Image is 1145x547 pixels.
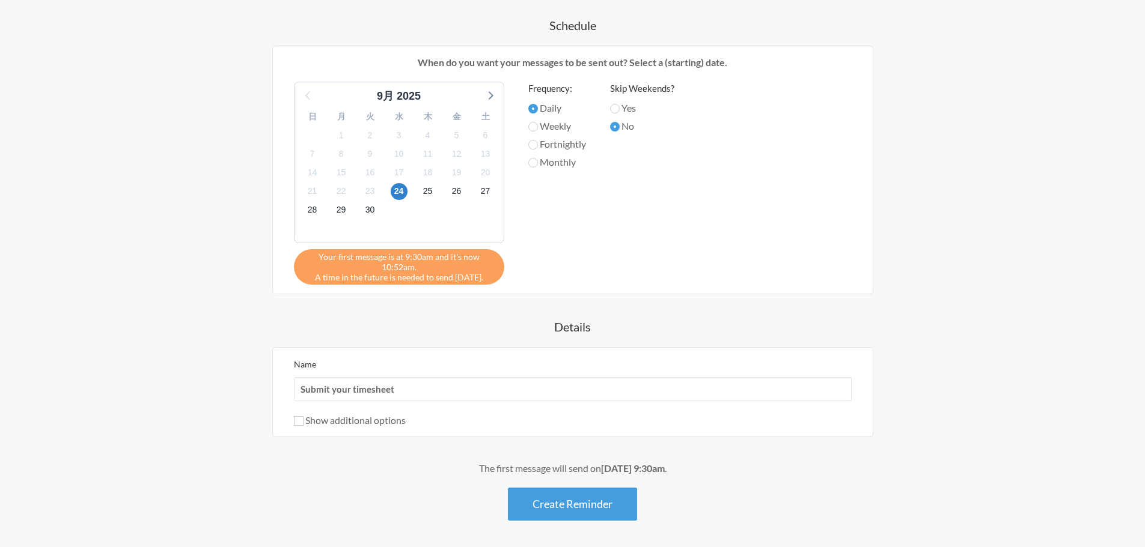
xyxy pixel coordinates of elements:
span: 2025年10月28日火曜日 [304,202,321,219]
input: Yes [610,104,620,113]
span: 2025年10月19日日曜日 [448,165,465,181]
div: 水 [385,107,414,126]
span: 2025年10月21日火曜日 [304,183,321,200]
div: 火 [356,107,385,126]
label: No [610,119,674,133]
div: 木 [414,107,442,126]
div: 日 [298,107,327,126]
span: 2025年10月6日月曜日 [477,127,494,144]
input: Fortnightly [528,140,538,150]
span: 2025年10月5日日曜日 [448,127,465,144]
input: We suggest a 2 to 4 word name [294,377,852,401]
input: Weekly [528,122,538,131]
div: 9月 2025 [372,88,426,104]
span: 2025年10月29日水曜日 [333,202,350,219]
span: 2025年10月18日土曜日 [420,165,436,181]
h4: Details [224,318,921,335]
div: A time in the future is needed to send [DATE]. [294,249,504,285]
label: Daily [528,101,586,115]
span: 2025年10月24日金曜日 [391,183,408,200]
span: 2025年10月1日水曜日 [333,127,350,144]
span: 2025年10月10日金曜日 [391,145,408,162]
span: 2025年10月16日木曜日 [362,165,379,181]
span: 2025年10月14日火曜日 [304,165,321,181]
label: Yes [610,101,674,115]
strong: [DATE] 9:30am [601,462,665,474]
label: Fortnightly [528,137,586,151]
div: 土 [471,107,500,126]
span: 2025年10月13日月曜日 [477,145,494,162]
span: 2025年10月9日木曜日 [362,145,379,162]
div: The first message will send on . [224,461,921,476]
span: 2025年10月15日水曜日 [333,165,350,181]
div: 月 [327,107,356,126]
h4: Schedule [224,17,921,34]
span: 2025年10月26日日曜日 [448,183,465,200]
p: When do you want your messages to be sent out? Select a (starting) date. [282,55,864,70]
label: Monthly [528,155,586,169]
span: 2025年10月22日水曜日 [333,183,350,200]
label: Show additional options [294,414,406,426]
span: 2025年10月20日月曜日 [477,165,494,181]
span: 2025年10月23日木曜日 [362,183,379,200]
input: Monthly [528,158,538,168]
span: 2025年10月7日火曜日 [304,145,321,162]
label: Frequency: [528,82,586,95]
span: 2025年10月17日金曜日 [391,165,408,181]
label: Name [294,359,316,369]
input: No [610,122,620,131]
span: 2025年10月12日日曜日 [448,145,465,162]
label: Weekly [528,119,586,133]
span: 2025年10月8日水曜日 [333,145,350,162]
input: Show additional options [294,416,304,426]
div: 金 [442,107,471,126]
span: 2025年10月3日金曜日 [391,127,408,144]
span: 2025年10月30日木曜日 [362,202,379,219]
span: Your first message is at 9:30am and it's now 10:52am. [303,252,495,272]
input: Daily [528,104,538,113]
label: Skip Weekends? [610,82,674,95]
span: 2025年10月2日木曜日 [362,127,379,144]
span: 2025年10月25日土曜日 [420,183,436,200]
span: 2025年10月11日土曜日 [420,145,436,162]
span: 2025年10月4日土曜日 [420,127,436,144]
span: 2025年10月27日月曜日 [477,183,494,200]
button: Create Reminder [508,488,637,521]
